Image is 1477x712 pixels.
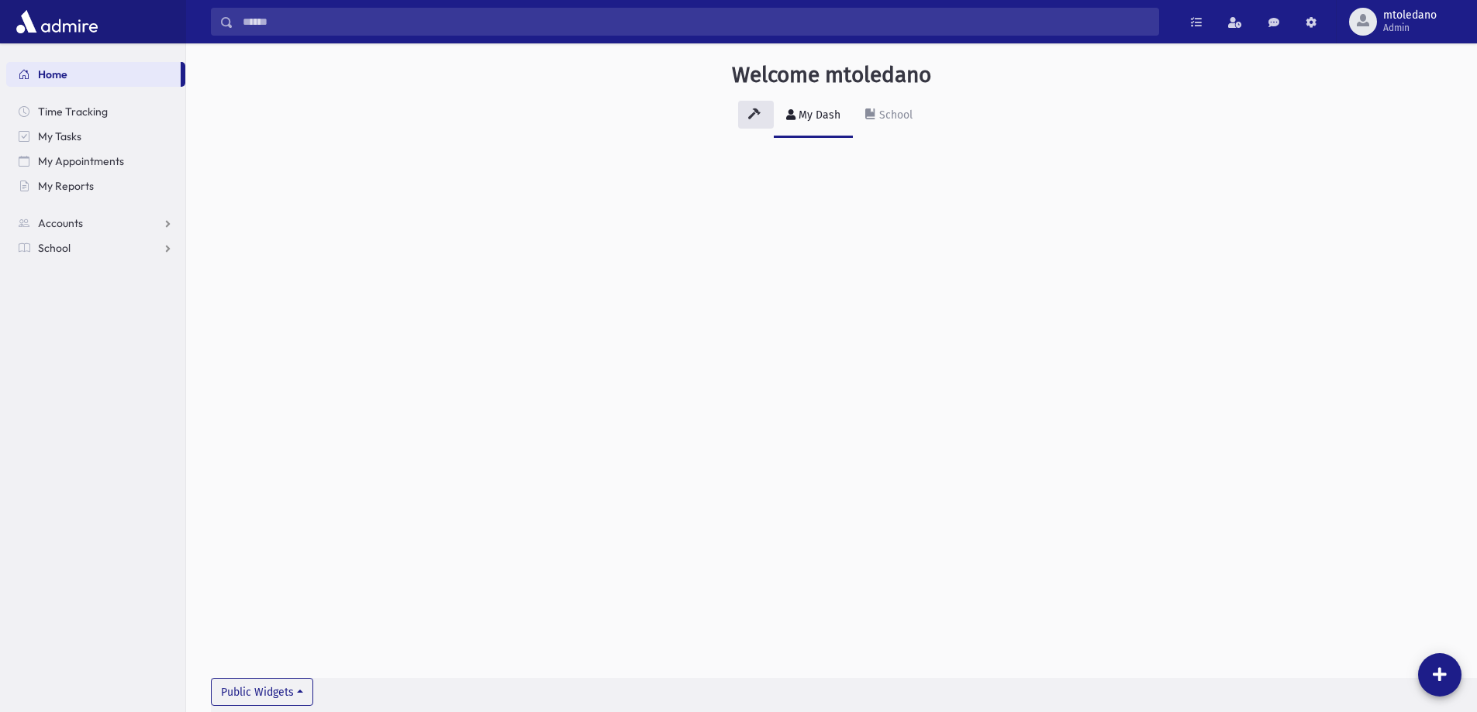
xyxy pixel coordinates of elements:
[38,67,67,81] span: Home
[6,211,185,236] a: Accounts
[6,149,185,174] a: My Appointments
[211,678,313,706] button: Public Widgets
[6,62,181,87] a: Home
[38,105,108,119] span: Time Tracking
[6,99,185,124] a: Time Tracking
[38,154,124,168] span: My Appointments
[853,95,925,138] a: School
[774,95,853,138] a: My Dash
[38,241,71,255] span: School
[6,236,185,260] a: School
[233,8,1158,36] input: Search
[795,108,840,122] div: My Dash
[12,6,102,37] img: AdmirePro
[38,216,83,230] span: Accounts
[6,174,185,198] a: My Reports
[38,129,81,143] span: My Tasks
[38,179,94,193] span: My Reports
[876,108,913,122] div: School
[1383,9,1437,22] span: mtoledano
[6,124,185,149] a: My Tasks
[732,62,931,88] h3: Welcome mtoledano
[1383,22,1437,34] span: Admin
